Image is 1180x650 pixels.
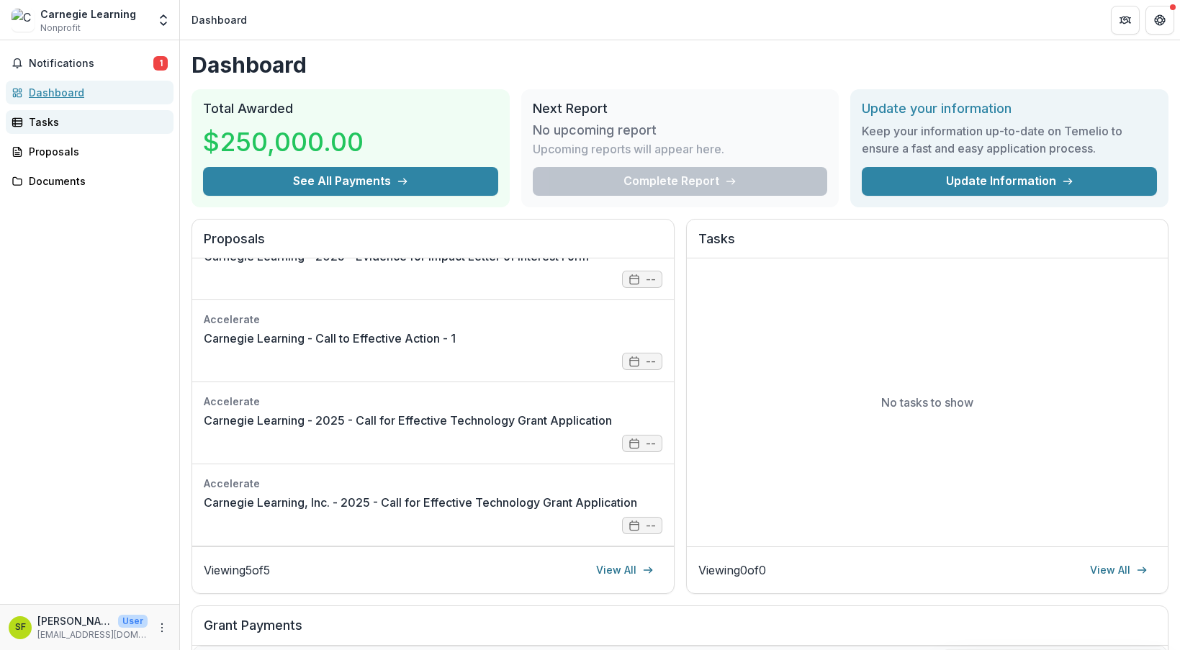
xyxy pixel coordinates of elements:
[6,140,174,163] a: Proposals
[204,412,612,429] a: Carnegie Learning - 2025 - Call for Effective Technology Grant Application
[862,167,1157,196] a: Update Information
[862,101,1157,117] h2: Update your information
[204,618,1156,645] h2: Grant Payments
[29,85,162,100] div: Dashboard
[1111,6,1140,35] button: Partners
[587,559,662,582] a: View All
[153,619,171,636] button: More
[192,12,247,27] div: Dashboard
[862,122,1157,157] h3: Keep your information up-to-date on Temelio to ensure a fast and easy application process.
[204,330,456,347] a: Carnegie Learning - Call to Effective Action - 1
[1081,559,1156,582] a: View All
[29,144,162,159] div: Proposals
[881,394,973,411] p: No tasks to show
[533,122,657,138] h3: No upcoming report
[186,9,253,30] nav: breadcrumb
[533,140,724,158] p: Upcoming reports will appear here.
[203,167,498,196] button: See All Payments
[29,173,162,189] div: Documents
[6,52,174,75] button: Notifications1
[153,6,174,35] button: Open entity switcher
[6,81,174,104] a: Dashboard
[153,56,168,71] span: 1
[1145,6,1174,35] button: Get Help
[6,169,174,193] a: Documents
[15,623,26,632] div: Stephen Fancsali
[203,101,498,117] h2: Total Awarded
[204,561,270,579] p: Viewing 5 of 5
[698,231,1157,258] h2: Tasks
[6,110,174,134] a: Tasks
[40,22,81,35] span: Nonprofit
[204,231,662,258] h2: Proposals
[118,615,148,628] p: User
[12,9,35,32] img: Carnegie Learning
[40,6,136,22] div: Carnegie Learning
[37,628,148,641] p: [EMAIL_ADDRESS][DOMAIN_NAME]
[203,122,364,161] h3: $250,000.00
[192,52,1168,78] h1: Dashboard
[204,248,589,265] a: Carnegie Learning - 2025 - Evidence for Impact Letter of Interest Form
[533,101,828,117] h2: Next Report
[29,58,153,70] span: Notifications
[29,114,162,130] div: Tasks
[698,561,766,579] p: Viewing 0 of 0
[37,613,112,628] p: [PERSON_NAME]
[204,494,637,511] a: Carnegie Learning, Inc. - 2025 - Call for Effective Technology Grant Application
